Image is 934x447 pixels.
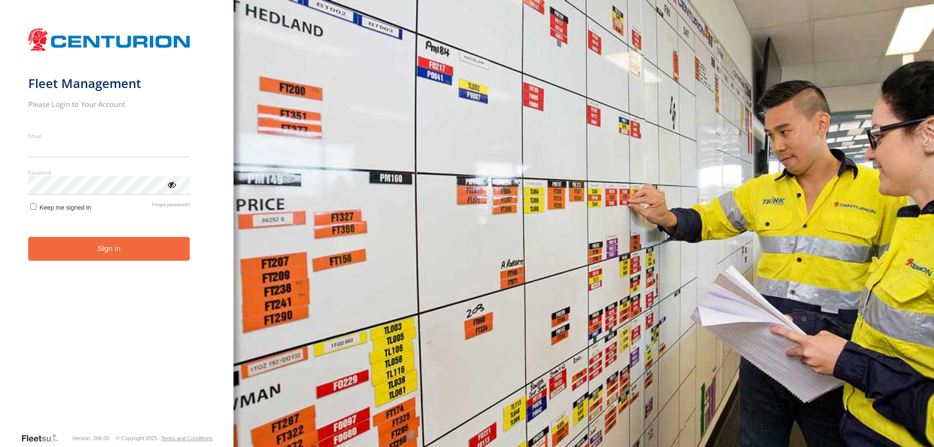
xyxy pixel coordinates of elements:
span: Keep me signed in [39,204,91,211]
label: Email [28,132,190,140]
h1: Fleet Management [28,75,190,91]
button: Sign in [28,237,190,261]
input: Keep me signed in [30,203,36,210]
a: Visit our Website [21,433,66,443]
a: Forgot password? [152,202,190,211]
h2: Please Login to Your Account [28,99,190,109]
div: Version: 306.00 [72,435,109,441]
label: Password [28,169,190,176]
img: Centurion Transport [28,27,190,52]
form: main [28,23,206,432]
a: Terms and Conditions [161,435,213,441]
div: © Copyright 2025 - [116,435,213,441]
div: ViewPassword [166,179,176,189]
